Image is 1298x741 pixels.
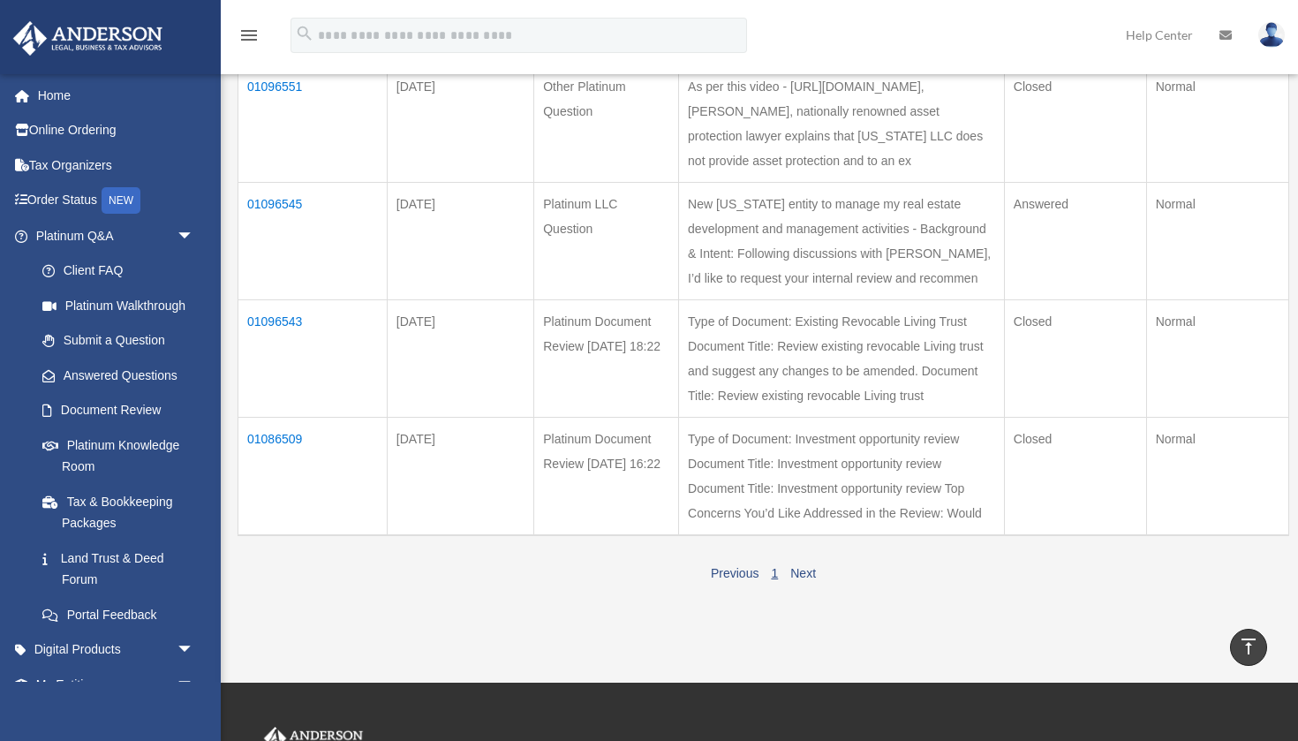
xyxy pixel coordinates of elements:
[177,632,212,669] span: arrow_drop_down
[12,147,221,183] a: Tax Organizers
[12,113,221,148] a: Online Ordering
[25,253,212,289] a: Client FAQ
[771,566,778,580] a: 1
[238,31,260,46] a: menu
[679,299,1005,417] td: Type of Document: Existing Revocable Living Trust Document Title: Review existing revocable Livin...
[534,299,679,417] td: Platinum Document Review [DATE] 18:22
[102,187,140,214] div: NEW
[387,64,533,182] td: [DATE]
[177,218,212,254] span: arrow_drop_down
[1146,299,1288,417] td: Normal
[1258,22,1285,48] img: User Pic
[679,182,1005,299] td: New [US_STATE] entity to manage my real estate development and management activities - Background...
[1004,64,1146,182] td: Closed
[12,183,221,219] a: Order StatusNEW
[12,632,221,668] a: Digital Productsarrow_drop_down
[1230,629,1267,666] a: vertical_align_top
[238,299,388,417] td: 01096543
[238,417,388,535] td: 01086509
[25,323,212,359] a: Submit a Question
[12,667,221,702] a: My Entitiesarrow_drop_down
[25,597,212,632] a: Portal Feedback
[25,541,212,597] a: Land Trust & Deed Forum
[679,64,1005,182] td: As per this video - [URL][DOMAIN_NAME], [PERSON_NAME], nationally renowned asset protection lawye...
[1146,182,1288,299] td: Normal
[1146,64,1288,182] td: Normal
[12,218,212,253] a: Platinum Q&Aarrow_drop_down
[534,182,679,299] td: Platinum LLC Question
[295,24,314,43] i: search
[790,566,816,580] a: Next
[679,417,1005,535] td: Type of Document: Investment opportunity review Document Title: Investment opportunity review Doc...
[1004,182,1146,299] td: Answered
[25,393,212,428] a: Document Review
[387,299,533,417] td: [DATE]
[25,358,203,393] a: Answered Questions
[238,64,388,182] td: 01096551
[1238,636,1259,657] i: vertical_align_top
[238,25,260,46] i: menu
[711,566,758,580] a: Previous
[25,484,212,541] a: Tax & Bookkeeping Packages
[8,21,168,56] img: Anderson Advisors Platinum Portal
[387,182,533,299] td: [DATE]
[387,417,533,535] td: [DATE]
[1146,417,1288,535] td: Normal
[1004,299,1146,417] td: Closed
[534,64,679,182] td: Other Platinum Question
[238,182,388,299] td: 01096545
[177,667,212,703] span: arrow_drop_down
[25,288,212,323] a: Platinum Walkthrough
[534,417,679,535] td: Platinum Document Review [DATE] 16:22
[12,78,221,113] a: Home
[25,427,212,484] a: Platinum Knowledge Room
[1004,417,1146,535] td: Closed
